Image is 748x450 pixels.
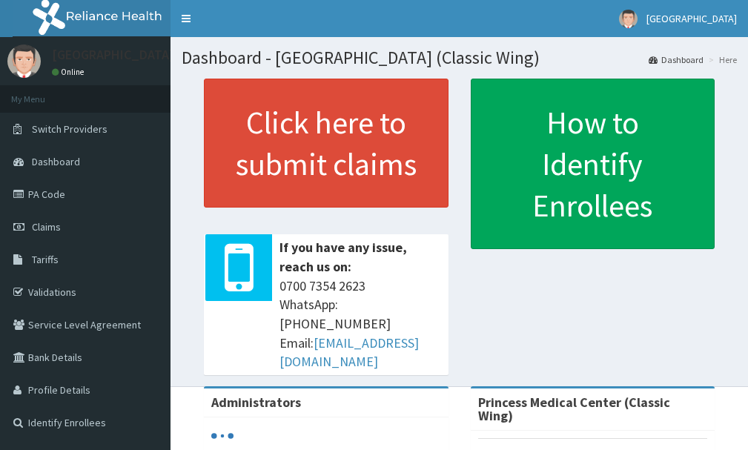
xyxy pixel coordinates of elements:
span: [GEOGRAPHIC_DATA] [646,12,737,25]
a: Dashboard [649,53,704,66]
span: 0700 7354 2623 WhatsApp: [PHONE_NUMBER] Email: [279,277,441,372]
a: Click here to submit claims [204,79,449,208]
img: User Image [7,44,41,78]
a: [EMAIL_ADDRESS][DOMAIN_NAME] [279,334,419,371]
b: If you have any issue, reach us on: [279,239,407,275]
p: [GEOGRAPHIC_DATA] [52,48,174,62]
a: How to Identify Enrollees [471,79,715,249]
h1: Dashboard - [GEOGRAPHIC_DATA] (Classic Wing) [182,48,737,67]
svg: audio-loading [211,425,234,447]
span: Dashboard [32,155,80,168]
span: Switch Providers [32,122,107,136]
li: Here [705,53,737,66]
img: User Image [619,10,638,28]
b: Administrators [211,394,301,411]
span: Tariffs [32,253,59,266]
strong: Princess Medical Center (Classic Wing) [478,394,670,424]
a: Online [52,67,87,77]
span: Claims [32,220,61,234]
